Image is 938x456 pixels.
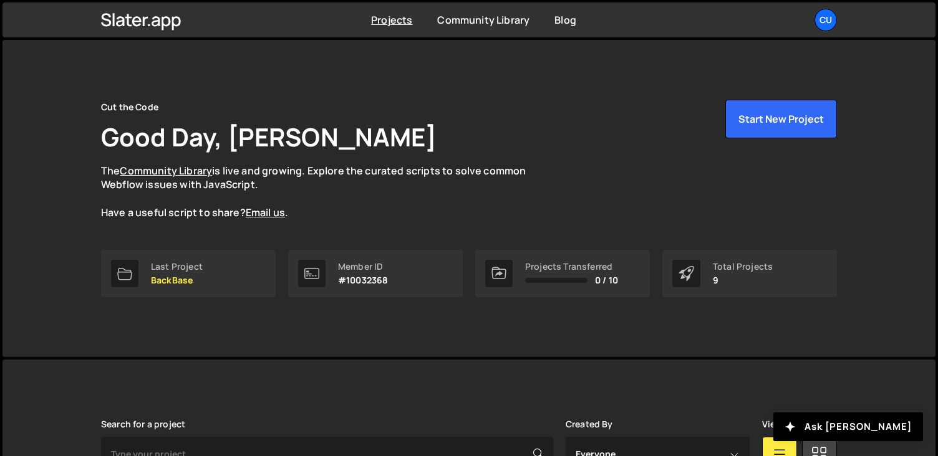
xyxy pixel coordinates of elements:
div: Cut the Code [101,100,158,115]
label: View Mode [762,419,808,429]
span: 0 / 10 [595,275,618,285]
div: Last Project [151,262,203,272]
a: Cu [815,9,837,31]
div: Member ID [338,262,388,272]
p: 9 [713,275,773,285]
p: The is live and growing. Explore the curated scripts to solve common Webflow issues with JavaScri... [101,164,550,220]
a: Community Library [120,164,212,178]
a: Blog [554,13,576,27]
p: BackBase [151,275,203,285]
label: Created By [566,419,613,429]
div: Projects Transferred [525,262,618,272]
h1: Good Day, [PERSON_NAME] [101,120,437,154]
div: Total Projects [713,262,773,272]
a: Projects [371,13,412,27]
button: Ask [PERSON_NAME] [773,412,923,441]
a: Last Project BackBase [101,250,276,297]
a: Community Library [437,13,529,27]
a: Email us [246,206,285,219]
button: Start New Project [725,100,837,138]
p: #10032368 [338,275,388,285]
label: Search for a project [101,419,185,429]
